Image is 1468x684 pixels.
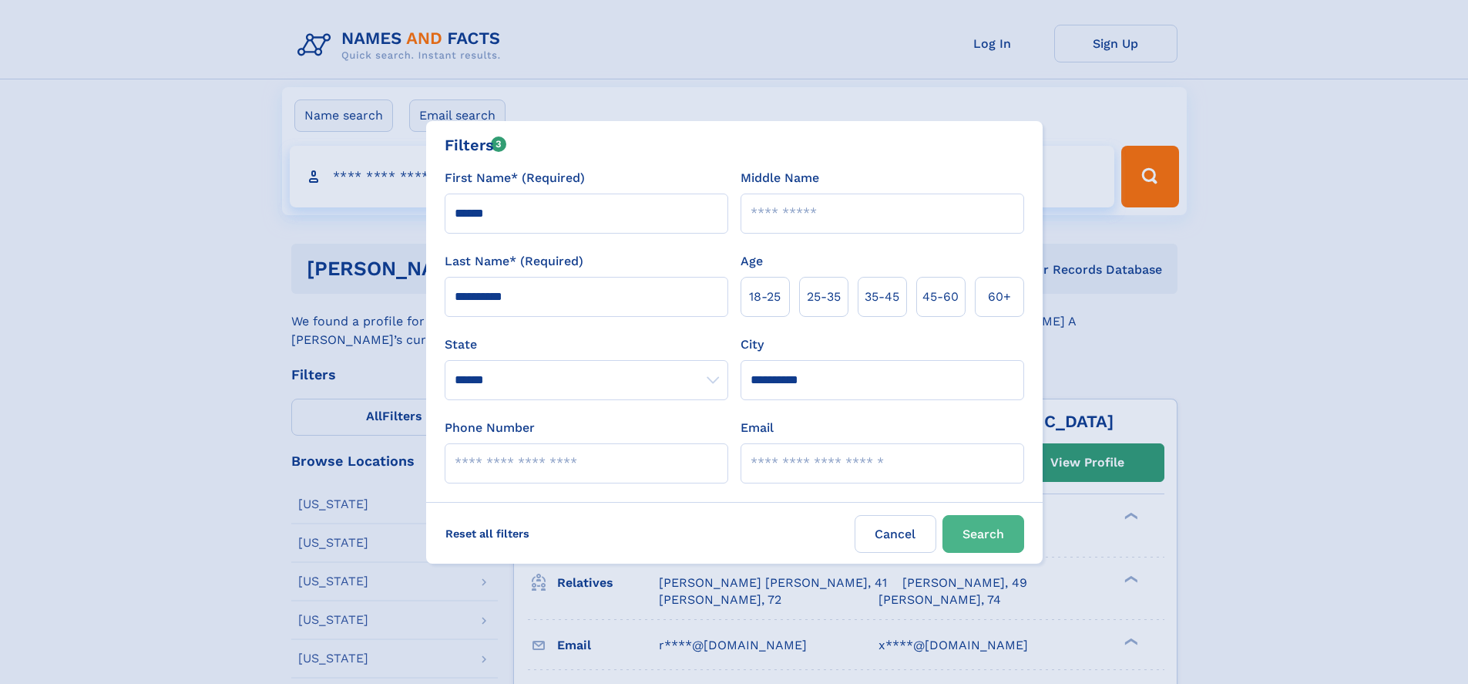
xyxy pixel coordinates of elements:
[741,169,819,187] label: Middle Name
[435,515,539,552] label: Reset all filters
[749,288,781,306] span: 18‑25
[741,335,764,354] label: City
[445,419,535,437] label: Phone Number
[445,169,585,187] label: First Name* (Required)
[855,515,936,553] label: Cancel
[445,335,728,354] label: State
[807,288,841,306] span: 25‑35
[988,288,1011,306] span: 60+
[445,133,507,157] div: Filters
[741,252,763,271] label: Age
[445,252,583,271] label: Last Name* (Required)
[942,515,1024,553] button: Search
[865,288,899,306] span: 35‑45
[741,419,774,437] label: Email
[922,288,959,306] span: 45‑60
